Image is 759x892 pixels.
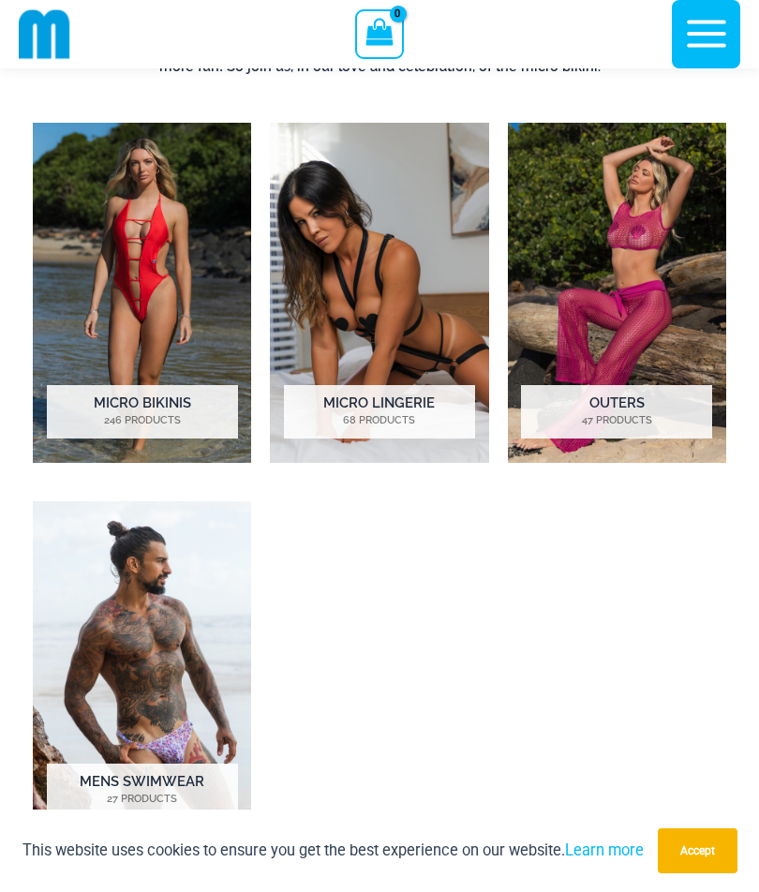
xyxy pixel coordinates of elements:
[565,841,644,859] a: Learn more
[47,792,238,808] mark: 27 Products
[33,123,251,463] img: Micro Bikinis
[284,385,475,438] h2: Micro Lingerie
[47,764,238,816] h2: Mens Swimwear
[521,413,712,429] mark: 47 Products
[284,413,475,429] mark: 68 Products
[355,9,403,58] a: View Shopping Cart, empty
[270,123,488,463] a: Visit product category Micro Lingerie
[508,123,726,463] a: Visit product category Outers
[22,838,644,863] p: This website uses cookies to ensure you get the best experience on our website.
[47,385,238,438] h2: Micro Bikinis
[508,123,726,463] img: Outers
[521,385,712,438] h2: Outers
[47,413,238,429] mark: 246 Products
[33,123,251,463] a: Visit product category Micro Bikinis
[658,828,737,873] button: Accept
[33,501,251,841] img: Mens Swimwear
[270,123,488,463] img: Micro Lingerie
[33,501,251,841] a: Visit product category Mens Swimwear
[19,8,70,60] img: cropped mm emblem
